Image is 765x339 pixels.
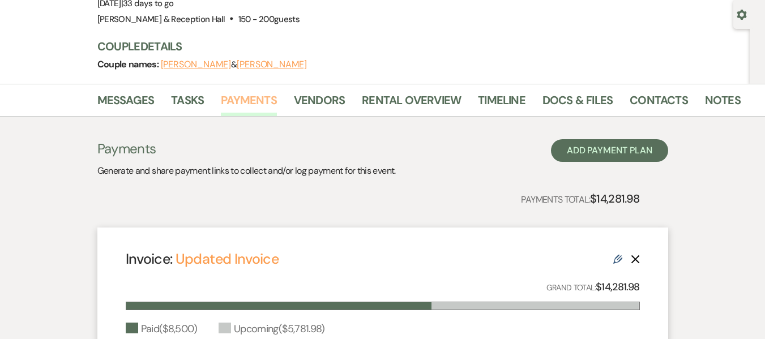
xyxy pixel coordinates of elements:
[97,139,396,158] h3: Payments
[596,280,640,294] strong: $14,281.98
[221,91,277,116] a: Payments
[171,91,204,116] a: Tasks
[97,38,732,54] h3: Couple Details
[176,250,279,268] a: Updated Invoice
[97,91,155,116] a: Messages
[294,91,345,116] a: Vendors
[126,249,279,269] h4: Invoice:
[238,14,300,25] span: 150 - 200 guests
[219,321,325,337] div: Upcoming ( $5,781.98 )
[362,91,461,116] a: Rental Overview
[97,164,396,178] p: Generate and share payment links to collect and/or log payment for this event.
[97,58,161,70] span: Couple names:
[630,91,688,116] a: Contacts
[546,279,640,295] p: Grand Total:
[161,60,231,69] button: [PERSON_NAME]
[161,59,307,70] span: &
[542,91,613,116] a: Docs & Files
[551,139,668,162] button: Add Payment Plan
[705,91,741,116] a: Notes
[126,321,197,337] div: Paid ( $8,500 )
[521,190,639,208] p: Payments Total:
[737,8,747,19] button: Open lead details
[590,191,640,206] strong: $14,281.98
[237,60,307,69] button: [PERSON_NAME]
[97,14,225,25] span: [PERSON_NAME] & Reception Hall
[478,91,525,116] a: Timeline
